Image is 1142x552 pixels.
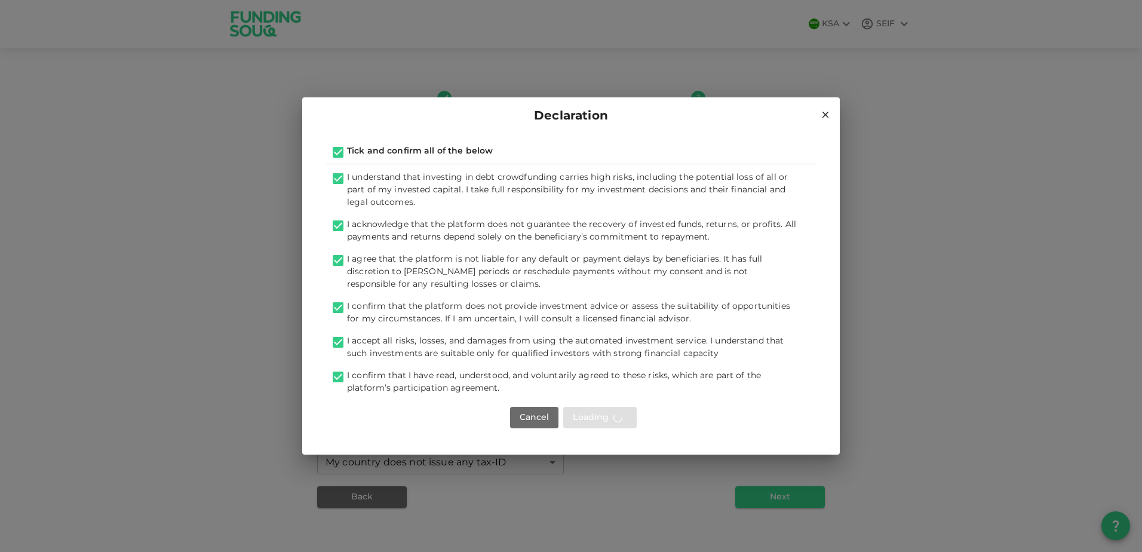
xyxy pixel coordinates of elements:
[347,147,493,155] span: Tick and confirm all of the below
[534,107,608,126] span: Declaration
[347,255,763,289] span: I agree that the platform is not liable for any default or payment delays by beneficiaries. It ha...
[347,220,796,241] span: I acknowledge that the platform does not guarantee the recovery of invested funds, returns, or pr...
[347,302,790,323] span: I confirm that the platform does not provide investment advice or assess the suitability of oppor...
[347,337,784,358] span: I accept all risks, losses, and damages from using the automated investment service. I understand...
[347,173,788,207] span: I understand that investing in debt crowdfunding carries high risks, including the potential loss...
[347,372,761,392] span: I confirm that I have read, understood, and voluntarily agreed to these risks, which are part of ...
